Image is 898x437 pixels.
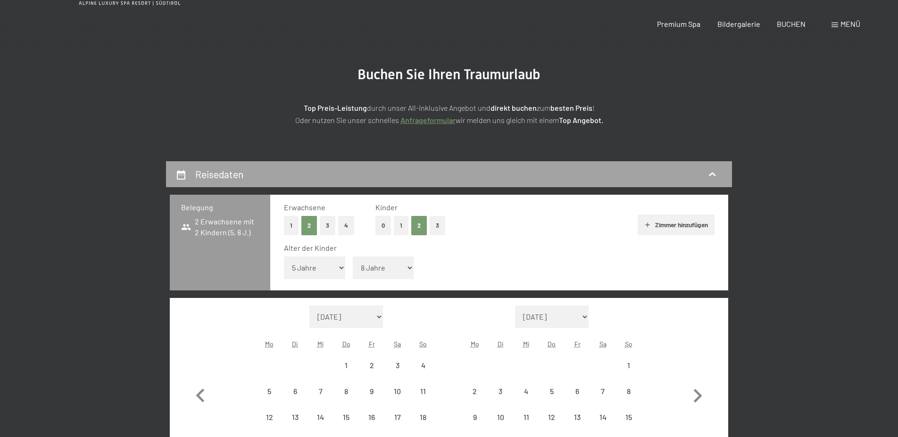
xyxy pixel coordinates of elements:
[463,413,487,437] div: 9
[539,379,565,404] div: Thu Feb 05 2026
[513,404,539,430] div: Wed Feb 11 2026
[385,404,410,430] div: Anreise nicht möglich
[385,352,410,378] div: Sat Jan 03 2026
[540,388,564,411] div: 5
[359,352,384,378] div: Anreise nicht möglich
[657,19,700,28] span: Premium Spa
[410,352,436,378] div: Anreise nicht möglich
[411,362,435,385] div: 4
[591,413,615,437] div: 14
[338,216,354,235] button: 4
[284,243,707,253] div: Alter der Kinder
[394,340,401,348] abbr: Samstag
[462,379,488,404] div: Mon Feb 02 2026
[342,340,350,348] abbr: Donnerstag
[386,413,409,437] div: 17
[386,362,409,385] div: 3
[410,379,436,404] div: Anreise nicht möglich
[574,340,581,348] abbr: Freitag
[419,340,427,348] abbr: Sonntag
[565,379,590,404] div: Anreise nicht möglich
[514,413,538,437] div: 11
[301,216,317,235] button: 2
[284,203,325,212] span: Erwachsene
[265,340,274,348] abbr: Montag
[309,388,333,411] div: 7
[411,388,435,411] div: 11
[360,413,383,437] div: 16
[777,19,806,28] span: BUCHEN
[400,115,456,124] a: Anfrageformular
[411,413,435,437] div: 18
[462,379,488,404] div: Anreise nicht möglich
[513,379,539,404] div: Wed Feb 04 2026
[599,340,607,348] abbr: Samstag
[489,413,512,437] div: 10
[292,340,298,348] abbr: Dienstag
[360,388,383,411] div: 9
[304,103,367,112] strong: Top Preis-Leistung
[359,404,384,430] div: Fri Jan 16 2026
[334,413,358,437] div: 15
[359,404,384,430] div: Anreise nicht möglich
[257,379,282,404] div: Mon Jan 05 2026
[410,404,436,430] div: Anreise nicht möglich
[616,379,641,404] div: Anreise nicht möglich
[616,379,641,404] div: Sun Feb 08 2026
[617,388,640,411] div: 8
[385,379,410,404] div: Anreise nicht möglich
[550,103,592,112] strong: besten Preis
[308,379,333,404] div: Wed Jan 07 2026
[410,352,436,378] div: Sun Jan 04 2026
[410,404,436,430] div: Sun Jan 18 2026
[385,379,410,404] div: Sat Jan 10 2026
[282,379,308,404] div: Anreise nicht möglich
[513,404,539,430] div: Anreise nicht möglich
[565,404,590,430] div: Fri Feb 13 2026
[308,404,333,430] div: Anreise nicht möglich
[488,404,513,430] div: Anreise nicht möglich
[410,379,436,404] div: Sun Jan 11 2026
[333,379,359,404] div: Thu Jan 08 2026
[590,379,615,404] div: Anreise nicht möglich
[385,352,410,378] div: Anreise nicht möglich
[375,203,398,212] span: Kinder
[539,379,565,404] div: Anreise nicht möglich
[616,404,641,430] div: Anreise nicht möglich
[317,340,324,348] abbr: Mittwoch
[181,202,259,213] h3: Belegung
[333,404,359,430] div: Anreise nicht möglich
[462,404,488,430] div: Mon Feb 09 2026
[498,340,504,348] abbr: Dienstag
[840,19,860,28] span: Menü
[333,379,359,404] div: Anreise nicht möglich
[309,413,333,437] div: 14
[195,168,243,180] h2: Reisedaten
[463,388,487,411] div: 2
[257,404,282,430] div: Mon Jan 12 2026
[489,388,512,411] div: 3
[590,404,615,430] div: Anreise nicht möglich
[320,216,335,235] button: 3
[462,404,488,430] div: Anreise nicht möglich
[334,362,358,385] div: 1
[548,340,556,348] abbr: Donnerstag
[282,404,308,430] div: Tue Jan 13 2026
[308,379,333,404] div: Anreise nicht möglich
[565,379,590,404] div: Fri Feb 06 2026
[333,404,359,430] div: Thu Jan 15 2026
[258,388,281,411] div: 5
[430,216,445,235] button: 3
[369,340,375,348] abbr: Freitag
[617,413,640,437] div: 15
[625,340,632,348] abbr: Sonntag
[617,362,640,385] div: 1
[523,340,530,348] abbr: Mittwoch
[488,404,513,430] div: Tue Feb 10 2026
[359,379,384,404] div: Anreise nicht möglich
[359,352,384,378] div: Fri Jan 02 2026
[590,404,615,430] div: Sat Feb 14 2026
[590,379,615,404] div: Sat Feb 07 2026
[513,379,539,404] div: Anreise nicht möglich
[540,413,564,437] div: 12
